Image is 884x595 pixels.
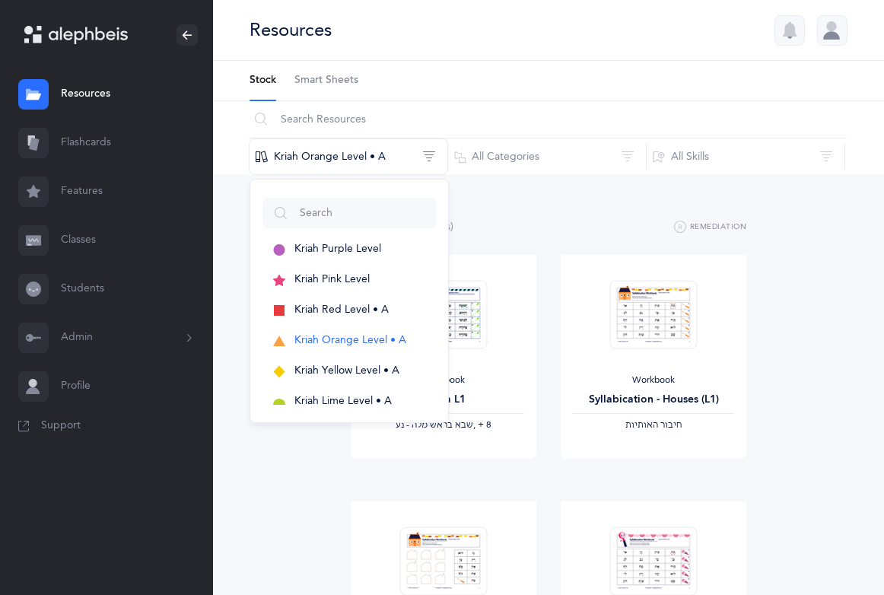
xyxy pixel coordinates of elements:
span: Kriah Purple Level [294,243,381,255]
div: ‪, + 8‬ [363,419,524,431]
button: Kriah Red Level • A [262,295,436,326]
button: Remediation [674,218,746,237]
button: Kriah Purple Level [262,234,436,265]
button: Kriah Orange Level • A [249,138,448,175]
button: Kriah Green Level • A [262,417,436,447]
span: ‫חיבור האותיות‬ [625,419,682,430]
span: Smart Sheets [294,73,358,88]
span: Kriah Pink Level [294,273,370,285]
img: Syllabication-Workbook-Level-1-EN_Orange_Houses_thumbnail_1741114714.png [610,280,698,349]
span: Support [41,418,81,434]
input: Search [262,198,436,228]
button: Kriah Orange Level • A [262,326,436,356]
button: Kriah Yellow Level • A [262,356,436,387]
span: Kriah Lime Level • A [294,395,392,407]
span: ‫שבא בראש מלה - נע‬ [396,419,473,430]
div: Syllabication - Houses (L1) [573,392,734,408]
button: Kriah Pink Level [262,265,436,295]
input: Search Resources [249,101,847,138]
button: Kriah Lime Level • A [262,387,436,417]
div: Resources [250,17,332,43]
button: All Skills [646,138,845,175]
div: Workbook [573,374,734,387]
button: All Categories [447,138,647,175]
span: Kriah Yellow Level • A [294,364,399,377]
span: Kriah Orange Level • A [294,334,406,346]
span: Kriah Red Level • A [294,304,389,316]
